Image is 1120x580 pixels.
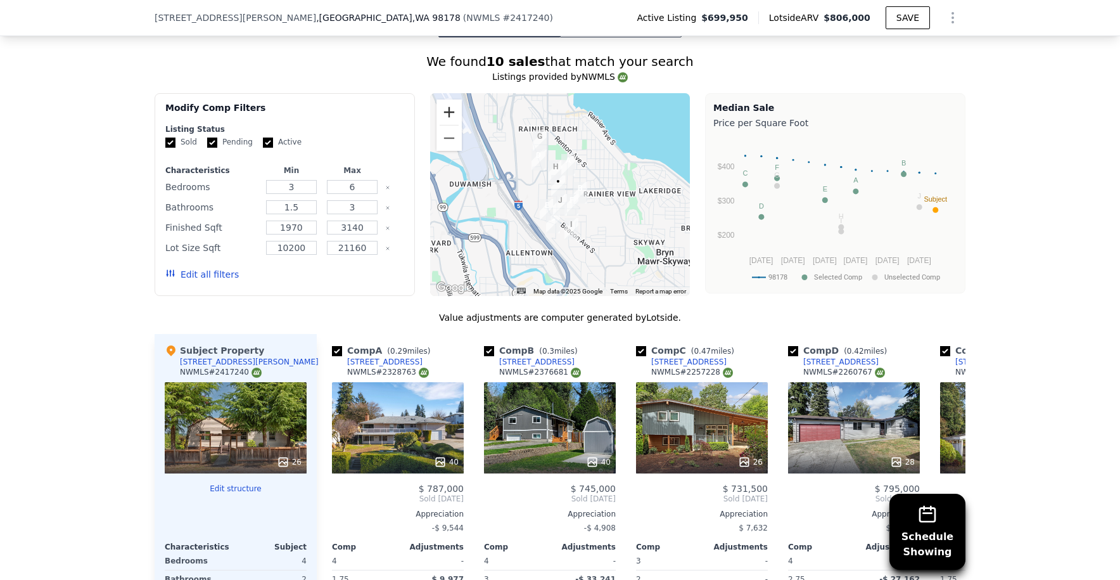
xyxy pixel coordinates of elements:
[236,542,307,552] div: Subject
[651,357,727,367] div: [STREET_ADDRESS]
[484,509,616,519] div: Appreciation
[788,344,892,357] div: Comp D
[901,159,906,167] text: B
[155,311,965,324] div: Value adjustments are computer generated by Lotside .
[571,368,581,378] img: NWMLS Logo
[382,347,435,356] span: ( miles)
[651,367,733,378] div: NWMLS # 2257228
[347,357,423,367] div: [STREET_ADDRESS]
[742,169,748,177] text: C
[433,280,475,296] img: Google
[551,175,565,197] div: 5312 S Hazel St
[165,219,258,236] div: Finished Sqft
[713,132,957,290] svg: A chart.
[635,288,686,295] a: Report a map error
[540,199,554,221] div: 11124 51st Ave S
[165,542,236,552] div: Characteristics
[886,524,920,532] span: $ 11,338
[207,137,253,148] label: Pending
[207,138,217,148] input: Pending
[738,456,763,468] div: 26
[180,357,319,367] div: [STREET_ADDRESS][PERSON_NAME]
[713,101,957,114] div: Median Sale
[840,217,842,224] text: I
[803,357,879,367] div: [STREET_ADDRESS]
[165,198,258,216] div: Bathrooms
[332,357,423,367] a: [STREET_ADDRESS]
[618,72,628,82] img: NWMLS Logo
[813,256,837,265] text: [DATE]
[263,138,273,148] input: Active
[487,54,545,69] strong: 10 sales
[155,70,965,83] div: Listings provided by NWMLS
[385,185,390,190] button: Clear
[180,367,262,378] div: NWMLS # 2417240
[586,456,611,468] div: 40
[238,552,307,570] div: 4
[847,347,864,356] span: 0.42
[636,344,739,357] div: Comp C
[277,456,302,468] div: 26
[839,347,892,356] span: ( miles)
[907,256,931,265] text: [DATE]
[955,357,1031,367] div: [STREET_ADDRESS]
[636,542,702,552] div: Comp
[385,246,390,251] button: Clear
[436,100,462,125] button: Zoom in
[385,226,390,231] button: Clear
[769,11,824,24] span: Lotside ARV
[823,185,827,193] text: E
[571,484,616,494] span: $ 745,000
[412,13,461,23] span: , WA 98178
[463,11,553,24] div: ( )
[553,194,567,216] div: 5326 S Avon St
[775,164,779,171] text: F
[701,11,748,24] span: $699,950
[694,347,711,356] span: 0.47
[702,542,768,552] div: Adjustments
[332,344,435,357] div: Comp A
[759,202,764,210] text: D
[768,273,787,281] text: 98178
[419,484,464,494] span: $ 787,000
[165,137,197,148] label: Sold
[332,494,464,504] span: Sold [DATE]
[165,124,404,134] div: Listing Status
[788,509,920,519] div: Appreciation
[484,344,583,357] div: Comp B
[155,11,316,24] span: [STREET_ADDRESS][PERSON_NAME]
[517,288,526,293] button: Keyboard shortcuts
[749,256,773,265] text: [DATE]
[316,11,461,24] span: , [GEOGRAPHIC_DATA]
[940,344,1043,357] div: Comp E
[713,114,957,132] div: Price per Square Foot
[781,256,805,265] text: [DATE]
[400,552,464,570] div: -
[332,542,398,552] div: Comp
[484,494,616,504] span: Sold [DATE]
[636,357,727,367] a: [STREET_ADDRESS]
[165,178,258,196] div: Bedrooms
[484,542,550,552] div: Comp
[433,280,475,296] a: Open this area in Google Maps (opens a new window)
[165,268,239,281] button: Edit all filters
[484,357,575,367] a: [STREET_ADDRESS]
[165,101,404,124] div: Modify Comp Filters
[788,494,920,504] span: Sold [DATE]
[155,53,965,70] div: We found that match your search
[636,557,641,565] span: 3
[263,137,302,148] label: Active
[533,130,547,151] div: 9734 49th Ave S
[165,138,175,148] input: Sold
[803,367,885,378] div: NWMLS # 2260767
[264,165,319,176] div: Min
[466,13,500,23] span: NWMLS
[610,288,628,295] a: Terms (opens in new tab)
[774,171,780,179] text: G
[636,494,768,504] span: Sold [DATE]
[385,205,390,210] button: Clear
[940,5,965,30] button: Show Options
[436,126,462,151] button: Zoom out
[434,456,459,468] div: 40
